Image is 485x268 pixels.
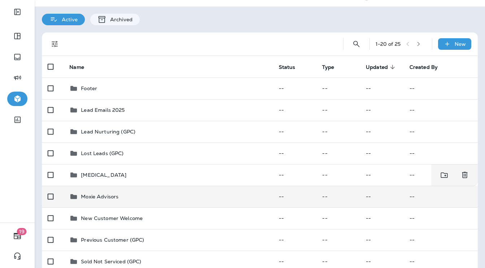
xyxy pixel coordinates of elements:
td: -- [360,164,404,186]
td: -- [273,186,317,207]
span: Name [69,64,84,70]
td: -- [404,78,478,99]
td: -- [360,142,404,164]
span: Updated [366,64,388,70]
button: Filters [48,37,62,51]
td: -- [404,142,478,164]
p: [MEDICAL_DATA] [81,172,126,178]
p: Moxie Advisors [81,194,118,199]
td: -- [273,142,317,164]
td: -- [273,78,317,99]
td: -- [316,142,360,164]
td: -- [273,121,317,142]
button: 19 [7,229,27,243]
td: -- [360,207,404,229]
span: 19 [17,228,27,235]
p: Lead Nurturing (GPC) [81,129,135,135]
span: Created By [410,64,447,70]
button: Search Templates [349,37,364,51]
td: -- [316,78,360,99]
span: Status [279,64,295,70]
td: -- [404,121,478,142]
td: -- [404,164,456,186]
p: Archived [107,17,133,22]
span: Status [279,64,305,70]
p: Lead Emails 2025 [81,107,125,113]
td: -- [316,229,360,251]
td: -- [404,186,478,207]
td: -- [360,78,404,99]
p: Active [58,17,78,22]
div: 1 - 20 of 25 [376,41,400,47]
button: Delete [458,168,472,183]
td: -- [360,229,404,251]
p: New Customer Welcome [81,215,143,221]
td: -- [273,99,317,121]
td: -- [404,229,478,251]
button: Expand Sidebar [7,5,27,19]
p: New [455,41,466,47]
span: Type [322,64,334,70]
td: -- [273,164,317,186]
p: Sold Not Serviced (GPC) [81,259,141,264]
td: -- [273,229,317,251]
p: Footer [81,85,97,91]
span: Created By [410,64,438,70]
span: Name [69,64,94,70]
p: Lost Leads (GPC) [81,150,124,156]
td: -- [316,121,360,142]
td: -- [316,99,360,121]
span: Type [322,64,343,70]
td: -- [360,99,404,121]
td: -- [360,121,404,142]
td: -- [316,186,360,207]
td: -- [360,186,404,207]
td: -- [273,207,317,229]
td: -- [316,207,360,229]
td: -- [316,164,360,186]
p: Previous Customer (GPC) [81,237,144,243]
button: Move to folder [437,168,452,183]
td: -- [404,207,478,229]
td: -- [404,99,478,121]
span: Updated [366,64,397,70]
